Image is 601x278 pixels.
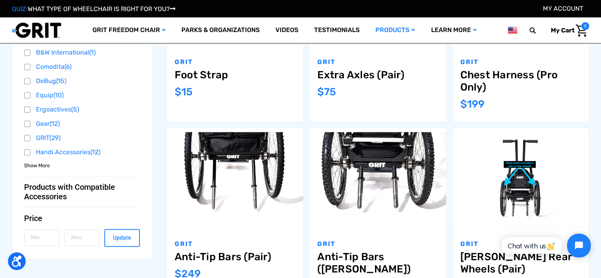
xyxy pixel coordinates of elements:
button: Price [24,214,140,223]
a: GRIT Freedom Chair [85,17,173,43]
img: Cart [576,25,587,37]
a: Show More [24,161,50,169]
a: Anti-Tip Bars (GRIT Jr.),$249.00 [309,128,446,227]
a: B&W International(1) [24,47,140,59]
iframe: Tidio Chat [493,227,597,264]
a: Extra Axles (Pair),$75.00 [317,69,438,81]
a: Testimonials [306,17,367,43]
span: (6) [64,63,72,70]
a: Equip(10) [24,89,140,101]
span: $75 [317,86,336,98]
img: GRIT Jr. Rear Wheels (Pair) [452,132,589,223]
a: DeBug(15) [24,75,140,87]
img: us.png [508,25,517,35]
p: GRIT [460,239,581,249]
p: GRIT [175,57,295,67]
a: GRIT Jr. Rear Wheels (Pair),$299.00 [460,251,581,275]
a: GRIT(29) [24,132,140,144]
a: Anti-Tip Bars (GRIT Jr.),$249.00 [317,251,438,275]
input: Min. [24,229,60,246]
input: Max. [64,229,100,246]
a: Ergoactives(5) [24,104,140,115]
a: Learn More [423,17,484,43]
a: Cart with 0 items [545,22,589,39]
span: Products with Compatible Accessories [24,182,134,201]
a: Gear(12) [24,118,140,130]
a: Anti-Tip Bars (Pair),$249.00 [175,251,295,263]
a: Videos [268,17,306,43]
span: Show More [24,162,50,170]
span: (12) [90,148,100,156]
span: My Cart [551,26,575,34]
a: Chest Harness (Pro Only),$199.00 [460,69,581,93]
a: Parks & Organizations [173,17,268,43]
p: GRIT [460,57,581,67]
img: GRIT Anti-Tip Bars GRIT Junior: anti-tip balance sticks pair installed at rear of off road wheelc... [309,132,446,223]
p: GRIT [317,239,438,249]
span: Price [24,214,42,223]
p: GRIT [317,57,438,67]
span: (15) [56,77,66,85]
a: Comodita(6) [24,61,140,73]
span: $15 [175,86,192,98]
a: Foot Strap,$15.00 [175,69,295,81]
span: $199 [460,98,484,110]
a: Anti-Tip Bars (Pair),$249.00 [167,128,303,227]
span: (5) [71,106,79,113]
a: Handi Accessories(12) [24,146,140,158]
span: QUIZ: [12,5,28,13]
a: Products [367,17,423,43]
img: GRIT Anti-Tip Bars: back of GRIT Freedom Chair with anti-tip balance sticks pair installed at rea... [167,132,303,223]
span: (29) [49,134,60,142]
a: Account [543,5,583,12]
img: GRIT All-Terrain Wheelchair and Mobility Equipment [12,22,61,38]
a: GRIT Jr. Rear Wheels (Pair),$299.00 [452,128,589,227]
span: 0 [581,22,589,30]
a: QUIZ:WHAT TYPE OF WHEELCHAIR IS RIGHT FOR YOU? [12,5,175,13]
button: Update [104,229,140,247]
span: (10) [53,91,64,99]
input: Search [533,22,545,39]
span: (12) [50,120,60,127]
p: GRIT [175,239,295,249]
button: Products with Compatible Accessories [24,182,140,201]
span: (1) [89,49,96,56]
